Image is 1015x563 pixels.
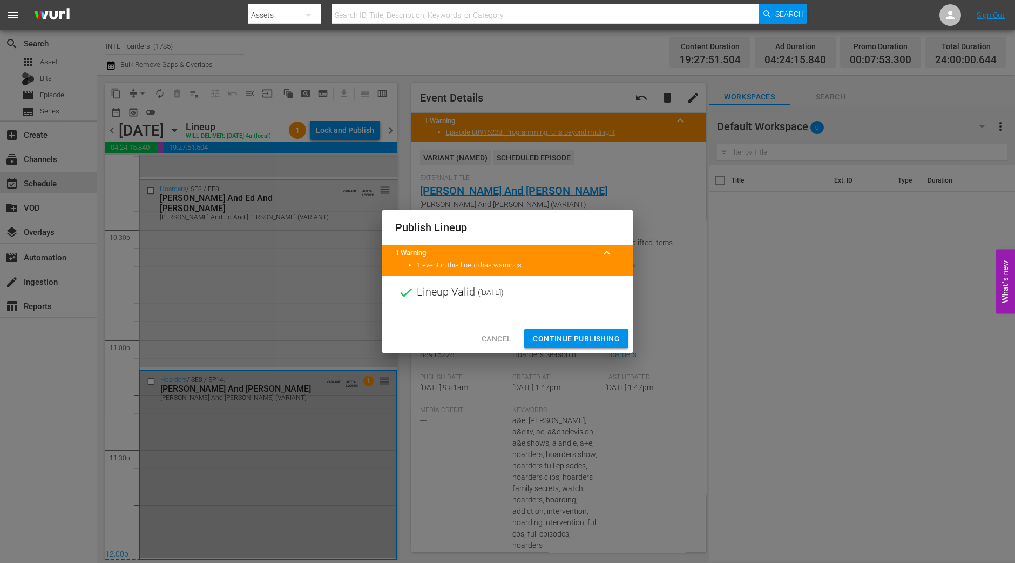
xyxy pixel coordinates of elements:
img: ans4CAIJ8jUAAAAAAAAAAAAAAAAAAAAAAAAgQb4GAAAAAAAAAAAAAAAAAAAAAAAAJMjXAAAAAAAAAAAAAAAAAAAAAAAAgAT5G... [26,3,78,28]
button: Continue Publishing [524,329,628,349]
span: Cancel [482,332,511,346]
span: Search [775,4,804,24]
title: 1 Warning [395,248,594,258]
button: keyboard_arrow_up [594,240,620,266]
div: Lineup Valid [382,276,633,309]
a: Sign Out [977,11,1005,19]
span: ( [DATE] ) [478,284,504,300]
button: Cancel [473,329,520,349]
span: Continue Publishing [533,332,620,346]
button: Open Feedback Widget [996,250,1015,314]
span: keyboard_arrow_up [600,246,613,259]
span: menu [6,9,19,22]
li: 1 event in this lineup has warnings. [417,260,620,271]
h2: Publish Lineup [395,219,620,236]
